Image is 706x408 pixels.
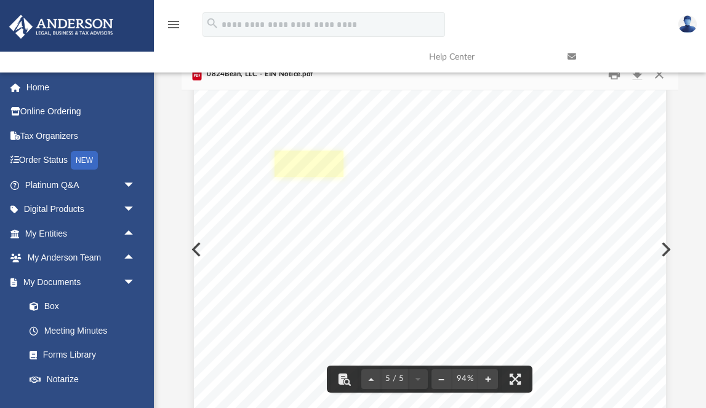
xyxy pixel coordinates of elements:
[361,366,381,393] button: Previous page
[274,85,579,94] span: If you need to make changes to your organization's information, you must do so
[123,246,148,271] span: arrow_drop_up
[17,343,142,367] a: Forms Library
[9,75,154,100] a: Home
[17,318,148,343] a: Meeting Minutes
[123,221,148,246] span: arrow_drop_up
[9,246,148,270] a: My Anderson Teamarrow_drop_up
[17,367,148,391] a: Notarize
[9,148,154,173] a: Order StatusNEW
[182,90,678,407] div: Document Viewer
[331,366,358,393] button: Toggle findbar
[478,366,498,393] button: Zoom in
[6,15,117,39] img: Anderson Advisors Platinum Portal
[123,197,148,222] span: arrow_drop_down
[454,333,462,341] a: https://www.irs.gov/privacy-disclosure/irs-privacy-policy
[71,151,98,170] div: NEW
[182,90,678,407] div: File preview
[502,366,529,393] button: Enter fullscreen
[182,232,209,267] button: Previous File
[9,270,148,294] a: My Documentsarrow_drop_down
[451,351,459,359] a: https://www.irs.gov/accessibility
[166,17,181,32] i: menu
[451,375,478,383] div: Current zoom level
[166,23,181,32] a: menu
[275,200,366,226] a: https://sa.www4.irs.gov/applyein/einAssignment
[274,96,510,106] span: in writing and mail the information to the address provided at
[182,58,678,408] div: Preview
[420,33,558,81] a: Help Center
[206,17,219,30] i: search
[381,375,408,383] span: 5 / 5
[9,124,154,148] a: Tax Organizers
[381,366,408,393] button: 5 / 5
[401,350,459,362] a: https://www.irs.gov/accessibility
[491,109,499,117] a: https://www.irs.gov/businesses/business-name-change
[9,197,154,222] a: Digital Productsarrow_drop_down
[678,15,697,33] img: User Pic
[275,151,344,177] a: https://sa.www4.irs.gov/applyein/einAssignment
[275,108,499,119] a: https://www.irs.gov/businesses/business-name-change
[9,173,154,197] a: Platinum Q&Aarrow_drop_down
[399,332,462,343] a: https://www.irs.gov/privacy-disclosure/irs-privacy-policy
[204,69,313,80] span: 0824Bean, LLC - EIN Notice.pdf
[431,366,451,393] button: Zoom out
[123,270,148,295] span: arrow_drop_down
[17,294,142,319] a: Box
[9,221,154,246] a: My Entitiesarrow_drop_up
[9,100,154,124] a: Online Ordering
[123,173,148,198] span: arrow_drop_down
